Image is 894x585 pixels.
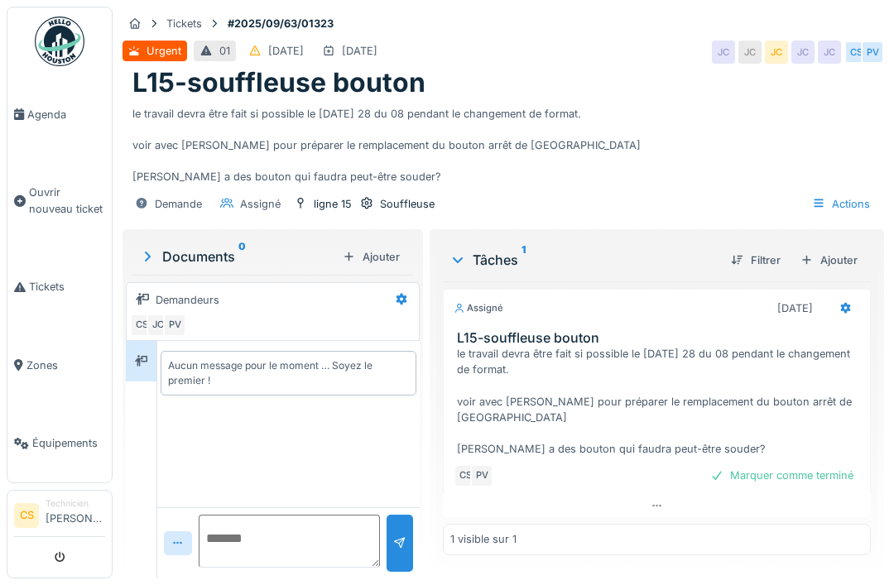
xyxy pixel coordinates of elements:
div: CS [454,464,477,487]
div: JC [791,41,815,64]
div: Ajouter [336,246,406,268]
a: Ouvrir nouveau ticket [7,154,112,248]
div: Tâches [449,250,718,270]
span: Agenda [27,107,105,122]
div: JC [818,41,841,64]
img: Badge_color-CXgf-gQk.svg [35,17,84,66]
sup: 0 [238,247,246,266]
div: le travail devra être fait si possible le [DATE] 28 du 08 pendant le changement de format. voir a... [132,99,874,185]
li: CS [14,503,39,528]
div: Ajouter [794,249,864,271]
div: Demandeurs [156,292,219,308]
sup: 1 [521,250,526,270]
a: Zones [7,326,112,405]
strong: #2025/09/63/01323 [221,16,340,31]
h1: L15-souffleuse bouton [132,67,425,98]
div: Marquer comme terminé [704,464,860,487]
a: Tickets [7,247,112,326]
div: Urgent [147,43,181,59]
div: Tickets [166,16,202,31]
div: CS [844,41,868,64]
div: 01 [219,43,230,59]
span: Tickets [29,279,105,295]
div: le travail devra être fait si possible le [DATE] 28 du 08 pendant le changement de format. voir a... [457,346,863,457]
div: CS [130,314,153,337]
div: ligne 15 [314,196,352,212]
div: PV [163,314,186,337]
div: 1 visible sur 1 [450,531,517,547]
a: Agenda [7,75,112,154]
div: [DATE] [777,300,813,316]
a: Équipements [7,405,112,483]
div: Filtrer [724,249,787,271]
div: Demande [155,196,202,212]
a: CS Technicien[PERSON_NAME] [14,497,105,537]
div: Souffleuse [380,196,435,212]
div: PV [861,41,884,64]
div: [DATE] [342,43,377,59]
div: JC [147,314,170,337]
div: Documents [139,247,336,266]
div: JC [738,41,762,64]
div: Aucun message pour le moment … Soyez le premier ! [168,358,409,388]
div: PV [470,464,493,487]
span: Équipements [32,435,105,451]
span: Ouvrir nouveau ticket [29,185,105,216]
div: [DATE] [268,43,304,59]
h3: L15-souffleuse bouton [457,330,863,346]
div: JC [712,41,735,64]
div: Assigné [454,301,503,315]
div: JC [765,41,788,64]
div: Technicien [46,497,105,510]
div: Assigné [240,196,281,212]
li: [PERSON_NAME] [46,497,105,533]
span: Zones [26,357,105,373]
div: Actions [805,192,877,216]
